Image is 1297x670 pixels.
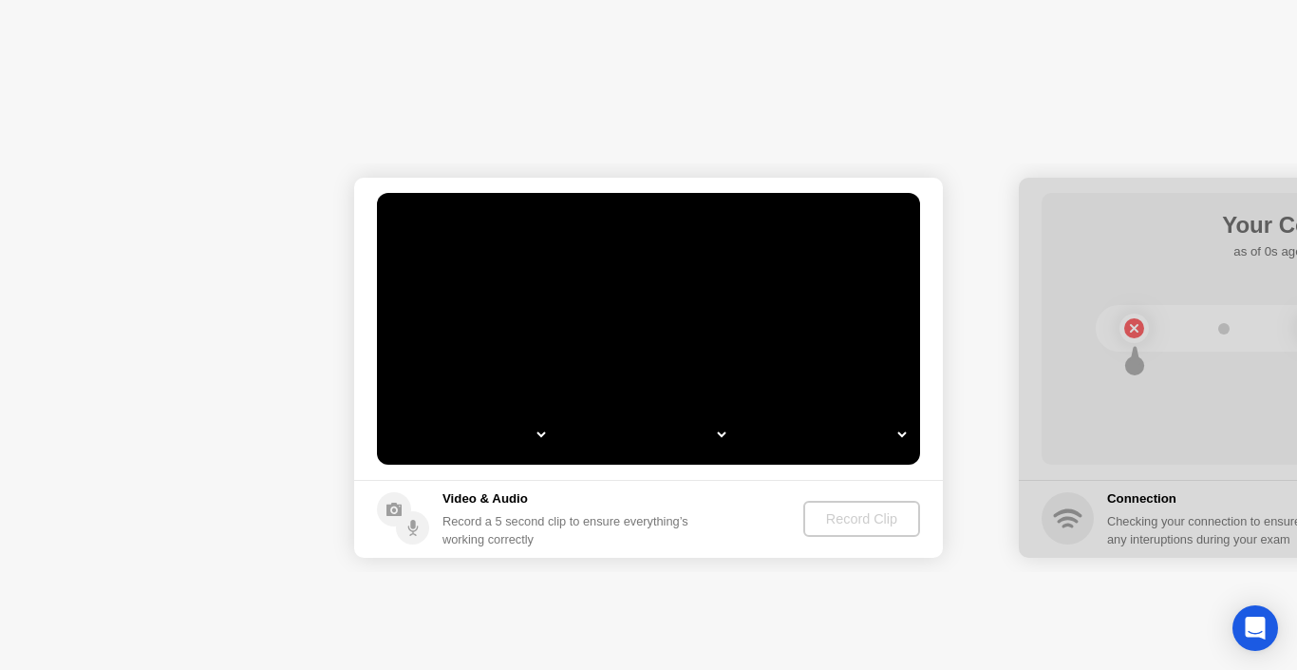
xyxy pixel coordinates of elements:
[567,415,729,453] select: Available speakers
[1232,605,1278,651] div: Open Intercom Messenger
[442,512,696,548] div: Record a 5 second clip to ensure everything’s working correctly
[747,415,910,453] select: Available microphones
[811,511,912,526] div: Record Clip
[386,415,549,453] select: Available cameras
[803,501,920,537] button: Record Clip
[442,489,696,508] h5: Video & Audio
